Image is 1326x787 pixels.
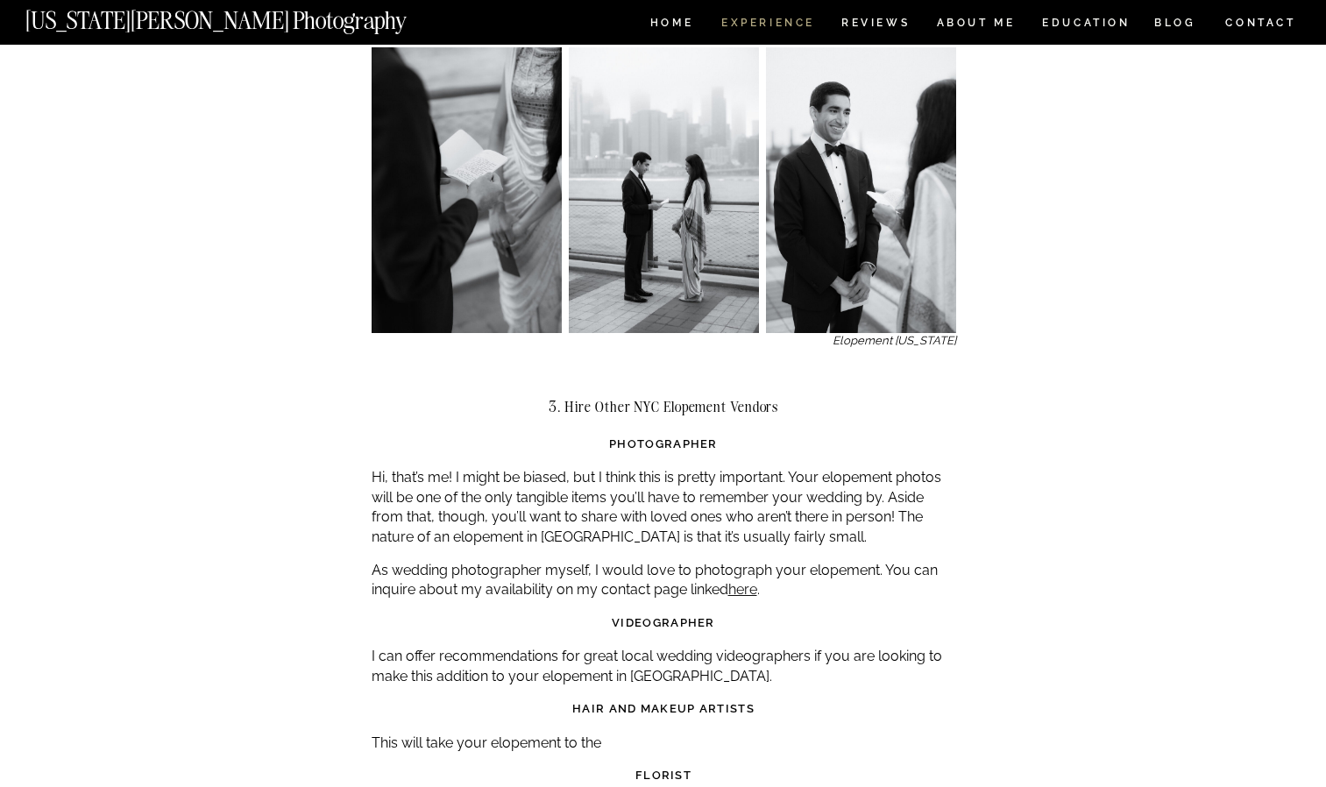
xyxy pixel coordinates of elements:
h2: 3. Hire Other NYC Elopement Vendors [372,399,956,415]
p: I can offer recommendations for great local wedding videographers if you are looking to make this... [372,647,956,686]
img: Elopement New York [569,47,759,332]
strong: FLORIST [635,769,691,782]
a: here [728,581,757,598]
a: HOME [647,18,697,32]
strong: VIDEOGRAPHER [612,616,715,629]
a: BLOG [1154,18,1196,32]
a: REVIEWS [841,18,907,32]
a: Experience [721,18,813,32]
a: [US_STATE][PERSON_NAME] Photography [25,9,465,24]
a: EDUCATION [1040,18,1132,32]
img: New York Elopement [766,47,956,332]
p: As wedding photographer myself, I would love to photograph your elopement. You can inquire about ... [372,561,956,600]
a: ABOUT ME [936,18,1016,32]
strong: PHOTOGRAPHER [609,437,718,450]
p: Hi, that’s me! I might be biased, but I think this is pretty important. Your elopement photos wil... [372,468,956,547]
em: Elopement [US_STATE] [833,334,956,347]
strong: HAIR AND MAKEUP ARTISTS [572,702,755,715]
a: CONTACT [1224,13,1297,32]
p: This will take your elopement to the [372,734,956,753]
img: Elopement New York [372,47,562,332]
